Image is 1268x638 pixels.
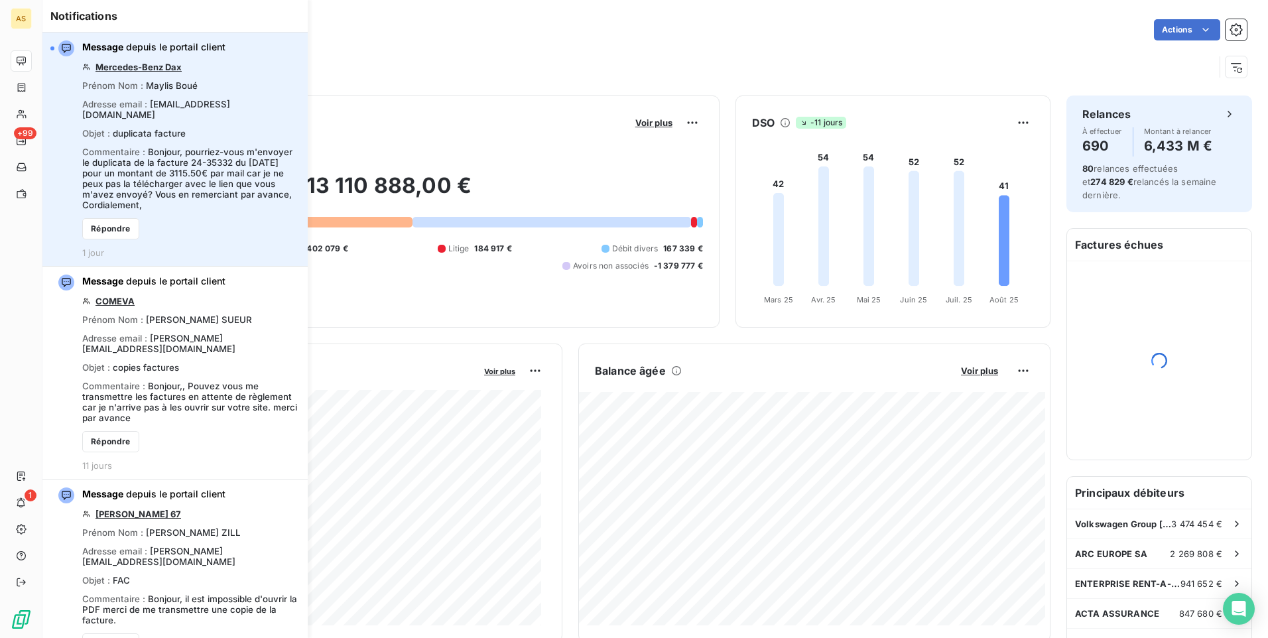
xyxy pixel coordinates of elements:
div: Commentaire : [82,147,300,210]
a: +99 [11,130,31,151]
div: Objet : [82,362,179,373]
span: [PERSON_NAME] SUEUR [146,314,252,325]
span: copies factures [113,362,179,373]
tspan: Mai 25 [856,295,881,304]
span: 274 829 € [1090,176,1133,187]
h2: 13 110 888,00 € [75,172,703,212]
button: Voir plus [631,117,676,129]
h4: 6,433 M € [1144,135,1212,157]
span: Bonjour, il est impossible d'ouvrir la PDF merci de me transmettre une copie de la facture. [82,594,297,625]
span: 2 269 808 € [1170,548,1222,559]
span: Bonjour,, Pouvez vous me transmettre les factures en attente de règlement car je n'arrive pas à l... [82,381,297,423]
div: Prénom Nom : [82,527,241,538]
h4: 690 [1082,135,1122,157]
span: -11 jours [796,117,846,129]
h6: DSO [752,115,775,131]
h6: Principaux débiteurs [1067,477,1251,509]
span: duplicata facture [113,128,186,139]
span: [PERSON_NAME] ZILL [146,527,241,538]
span: -1 379 777 € [654,260,703,272]
a: Mercedes-Benz Dax [95,62,182,72]
button: Voir plus [957,365,1002,377]
div: Adresse email : [82,333,300,354]
span: relances effectuées et relancés la semaine dernière. [1082,163,1217,200]
div: Prénom Nom : [82,80,198,91]
span: 1 [25,489,36,501]
span: 8 402 079 € [299,243,348,255]
span: Avoirs non associés [573,260,649,272]
span: Montant à relancer [1144,127,1212,135]
div: Objet : [82,128,186,139]
h6: Balance âgée [595,363,666,379]
span: 80 [1082,163,1094,174]
span: Volkswagen Group [GEOGRAPHIC_DATA] [1075,519,1171,529]
span: 167 339 € [663,243,702,255]
span: [PERSON_NAME][EMAIL_ADDRESS][DOMAIN_NAME] [82,546,235,567]
span: ARC EUROPE SA [1075,548,1147,559]
a: COMEVA [95,296,135,306]
span: 11 jours [82,460,112,471]
span: 184 917 € [474,243,511,255]
h6: Relances [1082,106,1131,122]
tspan: Mars 25 [764,295,793,304]
div: Objet : [82,575,130,586]
span: Voir plus [484,367,515,376]
span: 1 jour [82,247,104,258]
div: Prénom Nom : [82,314,252,325]
span: ENTERPRISE RENT-A-CAR - CITER SA [1075,578,1180,589]
span: ACTA ASSURANCE [1075,608,1159,619]
h6: Factures échues [1067,229,1251,261]
button: Répondre [82,218,139,239]
img: Logo LeanPay [11,609,32,630]
span: Message [82,275,123,287]
span: Voir plus [635,117,672,128]
tspan: Juin 25 [900,295,927,304]
div: Adresse email : [82,99,300,120]
a: [PERSON_NAME] 67 [95,509,181,519]
button: Message depuis le portail clientCOMEVAPrénom Nom : [PERSON_NAME] SUEURAdresse email : [PERSON_NAM... [42,267,308,479]
div: Open Intercom Messenger [1223,593,1255,625]
span: 941 652 € [1180,578,1222,589]
span: FAC [113,575,130,586]
div: Commentaire : [82,381,300,423]
span: Débit divers [612,243,659,255]
tspan: Avr. 25 [811,295,836,304]
span: 3 474 454 € [1171,519,1222,529]
span: Bonjour, pourriez-vous m'envoyer le duplicata de la facture 24-35332 du [DATE] pour un montant de... [82,147,292,210]
button: Voir plus [480,365,519,377]
div: Commentaire : [82,594,300,625]
button: Message depuis le portail clientMercedes-Benz DaxPrénom Nom : Maylis BouéAdresse email : [EMAIL_A... [42,32,308,267]
button: Répondre [82,431,139,452]
span: Message [82,488,123,499]
div: AS [11,8,32,29]
span: Maylis Boué [146,80,198,91]
span: Message [82,41,123,52]
span: 847 680 € [1179,608,1222,619]
span: +99 [14,127,36,139]
div: Adresse email : [82,546,300,567]
span: depuis le portail client [82,487,225,501]
span: À effectuer [1082,127,1122,135]
span: Litige [448,243,470,255]
span: Voir plus [961,365,998,376]
span: [EMAIL_ADDRESS][DOMAIN_NAME] [82,99,230,120]
span: depuis le portail client [82,40,225,54]
tspan: Juil. 25 [946,295,972,304]
span: [PERSON_NAME][EMAIL_ADDRESS][DOMAIN_NAME] [82,333,235,354]
button: Actions [1154,19,1220,40]
tspan: Août 25 [989,295,1019,304]
h6: Notifications [50,8,300,24]
span: depuis le portail client [82,275,225,288]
